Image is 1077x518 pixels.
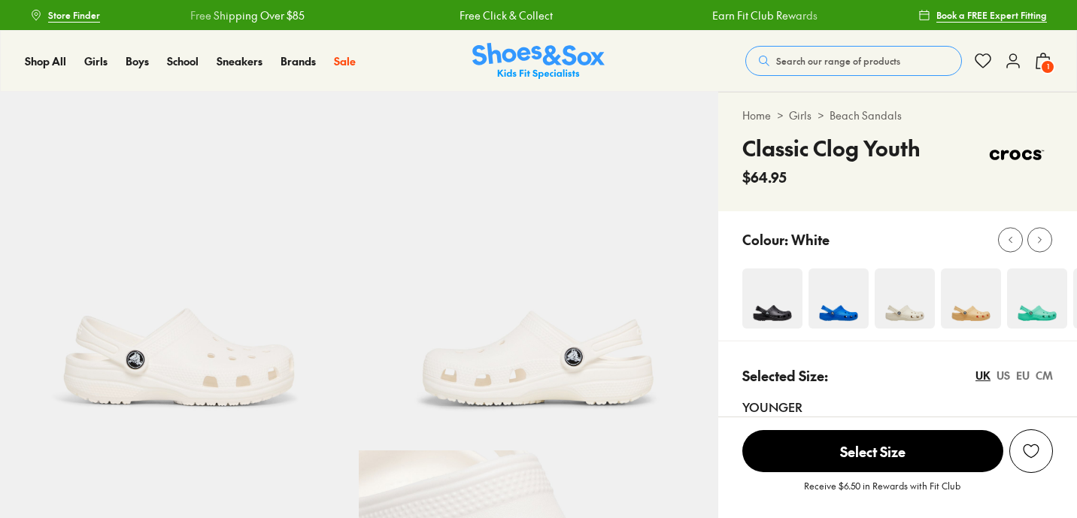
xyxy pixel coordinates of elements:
span: Search our range of products [776,54,900,68]
div: US [997,368,1010,383]
a: Free Click & Collect [460,8,553,23]
p: Colour: [742,229,788,250]
h4: Classic Clog Youth [742,132,921,164]
span: Sale [334,53,356,68]
a: Store Finder [30,2,100,29]
a: Shop All [25,53,66,69]
p: White [791,229,830,250]
a: Girls [84,53,108,69]
span: $64.95 [742,167,787,187]
img: 4-548434_1 [809,268,869,329]
img: SNS_Logo_Responsive.svg [472,43,605,80]
span: Book a FREE Expert Fitting [936,8,1047,22]
div: > > [742,108,1053,123]
a: Brands [281,53,316,69]
button: Select Size [742,429,1003,473]
a: Home [742,108,771,123]
a: Earn Fit Club Rewards [712,8,818,23]
img: 4-493676_1 [742,268,802,329]
img: 4-502800_1 [875,268,935,329]
a: Girls [789,108,812,123]
span: Girls [84,53,108,68]
span: Shop All [25,53,66,68]
button: 1 [1034,44,1052,77]
img: Vendor logo [981,132,1053,177]
a: Boys [126,53,149,69]
p: Receive $6.50 in Rewards with Fit Club [804,479,960,506]
span: 1 [1040,59,1055,74]
a: Beach Sandals [830,108,902,123]
div: UK [975,368,991,383]
img: 4-502818_1 [1007,268,1067,329]
a: School [167,53,199,69]
span: School [167,53,199,68]
p: Selected Size: [742,365,828,386]
span: Brands [281,53,316,68]
div: EU [1016,368,1030,383]
a: Sale [334,53,356,69]
img: 5-476241_1 [359,92,717,450]
button: Search our range of products [745,46,962,76]
div: CM [1036,368,1053,383]
span: Store Finder [48,8,100,22]
a: Book a FREE Expert Fitting [918,2,1047,29]
img: 4-538782_1 [941,268,1001,329]
a: Free Shipping Over $85 [190,8,305,23]
div: Younger [742,398,1053,416]
button: Add to Wishlist [1009,429,1053,473]
span: Boys [126,53,149,68]
a: Sneakers [217,53,262,69]
span: Sneakers [217,53,262,68]
a: Shoes & Sox [472,43,605,80]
